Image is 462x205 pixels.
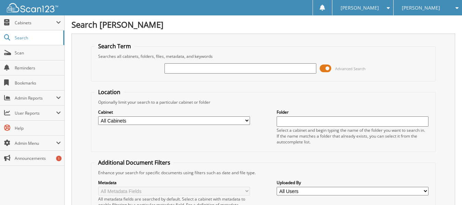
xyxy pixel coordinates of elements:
[277,109,428,115] label: Folder
[71,19,455,30] h1: Search [PERSON_NAME]
[7,3,58,12] img: scan123-logo-white.svg
[15,140,56,146] span: Admin Menu
[15,35,60,41] span: Search
[95,170,432,176] div: Enhance your search for specific documents using filters such as date and file type.
[15,125,61,131] span: Help
[15,110,56,116] span: User Reports
[95,99,432,105] div: Optionally limit your search to a particular cabinet or folder
[15,80,61,86] span: Bookmarks
[98,109,250,115] label: Cabinet
[15,65,61,71] span: Reminders
[15,155,61,161] span: Announcements
[95,88,124,96] legend: Location
[95,53,432,59] div: Searches all cabinets, folders, files, metadata, and keywords
[98,180,250,185] label: Metadata
[277,180,428,185] label: Uploaded By
[56,156,62,161] div: 1
[15,50,61,56] span: Scan
[15,95,56,101] span: Admin Reports
[95,159,174,166] legend: Additional Document Filters
[402,6,440,10] span: [PERSON_NAME]
[341,6,379,10] span: [PERSON_NAME]
[277,127,428,145] div: Select a cabinet and begin typing the name of the folder you want to search in. If the name match...
[95,42,134,50] legend: Search Term
[15,20,56,26] span: Cabinets
[335,66,366,71] span: Advanced Search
